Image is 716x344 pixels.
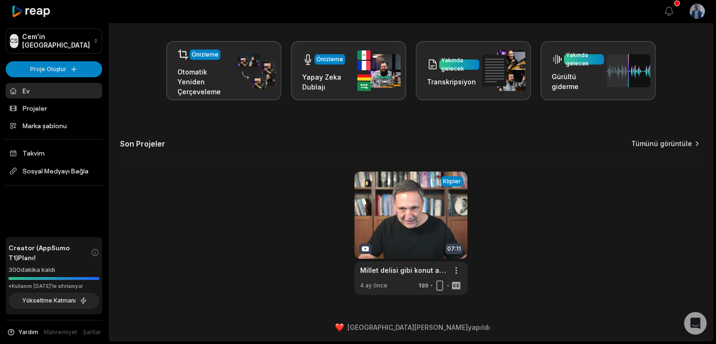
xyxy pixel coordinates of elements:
[8,244,70,262] font: Creator (AppSumo T1)
[18,254,36,262] font: Planı!
[335,323,344,332] img: kalp emojisi
[6,145,102,161] a: Takvim
[23,167,88,175] font: Sosyal Medyayı Bağla
[233,52,276,89] img: auto_reframe.png
[6,83,102,98] a: Ev
[7,328,38,336] button: Yardım
[18,328,38,336] font: Yardım
[44,328,77,336] a: Mahremiyet
[23,149,45,157] font: Takvim
[30,66,66,73] font: Proje Oluştur
[631,139,692,148] a: Tümünü görüntüle
[22,297,76,304] font: Yükseltme Katmanı
[23,122,67,130] font: Marka şablonu
[8,283,83,289] font: *Kullanım [DATE]'te sıfırlanıyor
[192,51,218,58] font: Önizleme
[357,50,401,91] img: ai_dubbing.png
[21,266,55,273] font: dakika kaldı
[6,100,102,116] a: Projeler
[6,61,102,77] button: Proje Oluştur
[360,265,447,275] a: Millet delisi gibi konut alan Türkiye Ekonomisi Alarm Veriyor: Açlık Sınırı, Faiz, Borç ve dolar
[468,323,490,331] font: yapıldı
[83,328,101,336] font: Şartlar
[360,266,663,274] font: Millet delisi gibi konut alan Türkiye Ekonomisi Alarm Veriyor: Açlık Sınırı, Faiz, Borç ve dolar
[10,37,18,44] font: CS
[441,57,464,72] font: Yakında gelecek
[552,73,579,90] font: Gürültü giderme
[177,68,221,96] font: Otomatik Yeniden Çerçeveleme
[631,139,692,147] font: Tümünü görüntüle
[8,293,99,309] button: Yükseltme Katmanı
[607,54,650,87] img: noise_removal.png
[427,78,476,86] font: Transkripsiyon
[316,56,343,63] font: Önizleme
[302,73,341,91] font: Yapay Zeka Dublajı
[482,50,525,91] img: transcription.png
[8,266,21,273] font: 300
[566,51,589,67] font: Yakında gelecek
[23,104,47,112] font: Projeler
[120,139,165,148] font: Son Projeler
[684,312,707,335] div: Intercom Messenger'ı açın
[6,118,102,133] a: Marka şablonu
[347,323,468,331] font: [GEOGRAPHIC_DATA][PERSON_NAME]
[83,328,101,336] a: Şartlar
[23,87,30,95] font: Ev
[44,328,77,336] font: Mahremiyet
[22,33,90,49] font: Cem'in [GEOGRAPHIC_DATA]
